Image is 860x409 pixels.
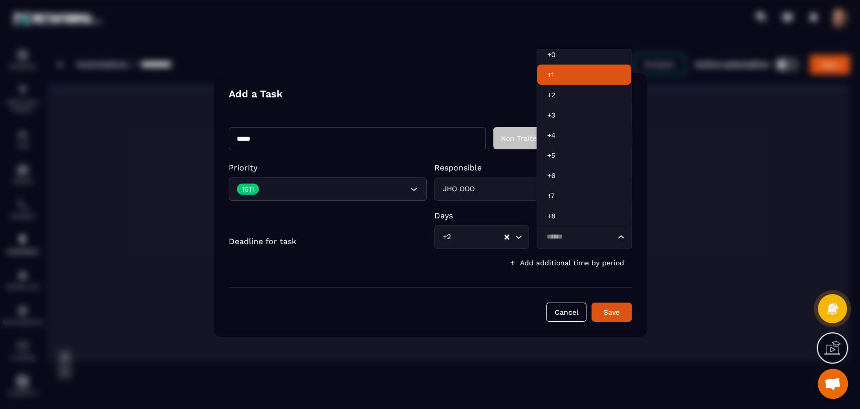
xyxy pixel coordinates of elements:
p: +6 [547,170,621,181]
input: Search for option [477,184,606,195]
p: Days [434,211,529,220]
button: Clear Selected [504,233,509,241]
p: +5 [547,150,621,160]
span: Add additional time by period [520,258,624,268]
div: Search for option [537,225,632,249]
span: Non Traité [501,134,537,142]
p: +4 [547,130,621,140]
button: Save [591,303,632,322]
div: Search for option [434,178,632,201]
p: 1611 [242,186,254,193]
div: Mở cuộc trò chuyện [818,369,848,399]
p: Responsible [434,163,632,172]
h4: Add a Task [229,88,283,102]
span: JHO OOO [440,184,477,195]
p: +0 [547,49,621,60]
p: +1 [547,70,621,80]
span: +2 [440,231,453,243]
p: +3 [547,110,621,120]
div: Search for option [434,225,529,249]
button: Cancel [546,303,586,322]
p: +7 [547,191,621,201]
input: Search for option [543,231,615,243]
p: Deadline for task [229,237,296,246]
input: Search for option [453,231,503,243]
p: Priority [229,163,427,172]
button: Add additional time by period [501,254,632,272]
p: +2 [547,90,621,100]
p: +8 [547,211,621,221]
